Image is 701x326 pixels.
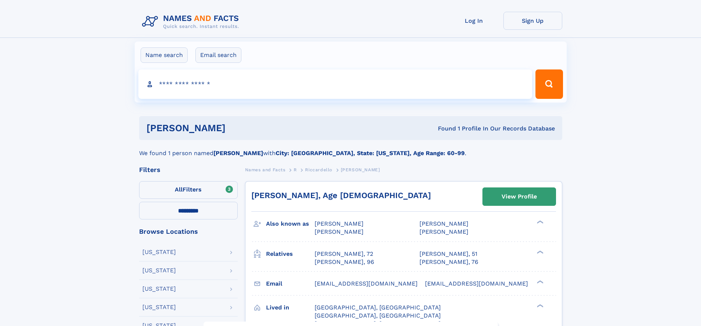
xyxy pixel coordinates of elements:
[142,249,176,255] div: [US_STATE]
[535,250,544,254] div: ❯
[195,47,241,63] label: Email search
[139,228,238,235] div: Browse Locations
[445,12,503,30] a: Log In
[266,218,315,230] h3: Also known as
[276,150,465,157] b: City: [GEOGRAPHIC_DATA], State: [US_STATE], Age Range: 60-99
[305,165,332,174] a: Riccardello
[419,220,468,227] span: [PERSON_NAME]
[419,228,468,235] span: [PERSON_NAME]
[535,279,544,284] div: ❯
[266,301,315,314] h3: Lived in
[175,186,183,193] span: All
[305,167,332,172] span: Riccardello
[341,167,380,172] span: [PERSON_NAME]
[266,248,315,260] h3: Relatives
[315,228,364,235] span: [PERSON_NAME]
[315,280,418,287] span: [EMAIL_ADDRESS][DOMAIN_NAME]
[535,303,544,308] div: ❯
[139,140,562,158] div: We found 1 person named with .
[142,286,176,292] div: [US_STATE]
[139,166,238,173] div: Filters
[251,191,431,200] a: [PERSON_NAME], Age [DEMOGRAPHIC_DATA]
[213,150,263,157] b: [PERSON_NAME]
[332,125,555,133] div: Found 1 Profile In Our Records Database
[535,220,544,225] div: ❯
[294,167,297,172] span: R
[315,304,441,311] span: [GEOGRAPHIC_DATA], [GEOGRAPHIC_DATA]
[142,304,176,310] div: [US_STATE]
[315,312,441,319] span: [GEOGRAPHIC_DATA], [GEOGRAPHIC_DATA]
[315,250,373,258] a: [PERSON_NAME], 72
[142,268,176,273] div: [US_STATE]
[419,258,478,266] a: [PERSON_NAME], 76
[425,280,528,287] span: [EMAIL_ADDRESS][DOMAIN_NAME]
[503,12,562,30] a: Sign Up
[139,181,238,199] label: Filters
[535,69,563,99] button: Search Button
[315,258,374,266] a: [PERSON_NAME], 96
[315,220,364,227] span: [PERSON_NAME]
[483,188,556,205] a: View Profile
[146,123,332,133] h1: [PERSON_NAME]
[502,188,537,205] div: View Profile
[138,69,532,99] input: search input
[266,277,315,290] h3: Email
[139,12,245,32] img: Logo Names and Facts
[294,165,297,174] a: R
[419,250,477,258] a: [PERSON_NAME], 51
[141,47,188,63] label: Name search
[245,165,286,174] a: Names and Facts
